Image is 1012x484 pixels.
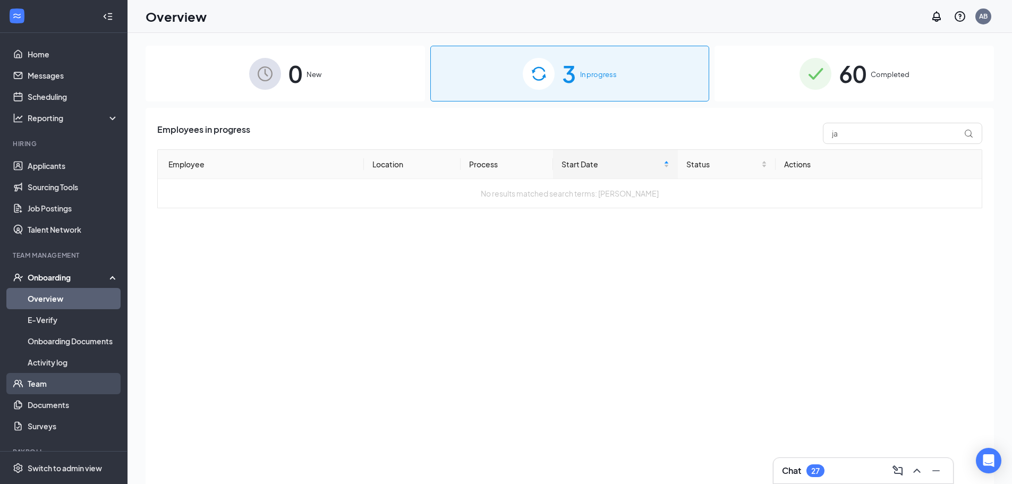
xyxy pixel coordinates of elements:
a: Surveys [28,415,118,437]
th: Actions [776,150,982,179]
input: Search by Name, Job Posting, or Process [823,123,982,144]
div: Onboarding [28,272,109,283]
a: Documents [28,394,118,415]
span: 3 [562,55,576,92]
svg: Minimize [930,464,942,477]
span: 60 [839,55,866,92]
svg: Collapse [103,11,113,22]
svg: ComposeMessage [891,464,904,477]
div: 27 [811,466,820,475]
span: New [307,69,321,80]
div: Hiring [13,139,116,148]
svg: WorkstreamLogo [12,11,22,21]
th: Employee [158,150,364,179]
h1: Overview [146,7,207,26]
a: Overview [28,288,118,309]
h3: Chat [782,465,801,477]
a: Applicants [28,155,118,176]
th: Location [364,150,461,179]
button: ChevronUp [908,462,925,479]
div: AB [979,12,988,21]
a: Home [28,44,118,65]
td: No results matched search terms: [PERSON_NAME] [158,179,982,208]
div: Switch to admin view [28,463,102,473]
button: Minimize [928,462,945,479]
div: Payroll [13,447,116,456]
a: Sourcing Tools [28,176,118,198]
div: Team Management [13,251,116,260]
button: ComposeMessage [889,462,906,479]
span: Employees in progress [157,123,250,144]
svg: UserCheck [13,272,23,283]
th: Status [678,150,776,179]
a: Activity log [28,352,118,373]
a: Job Postings [28,198,118,219]
a: Team [28,373,118,394]
span: Completed [871,69,909,80]
svg: Settings [13,463,23,473]
svg: ChevronUp [911,464,923,477]
a: Onboarding Documents [28,330,118,352]
svg: QuestionInfo [954,10,966,23]
th: Process [461,150,553,179]
a: Talent Network [28,219,118,240]
span: 0 [288,55,302,92]
span: In progress [580,69,617,80]
div: Open Intercom Messenger [976,448,1001,473]
a: E-Verify [28,309,118,330]
a: Scheduling [28,86,118,107]
svg: Analysis [13,113,23,123]
div: Reporting [28,113,119,123]
span: Start Date [562,158,661,170]
svg: Notifications [930,10,943,23]
span: Status [686,158,759,170]
a: Messages [28,65,118,86]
